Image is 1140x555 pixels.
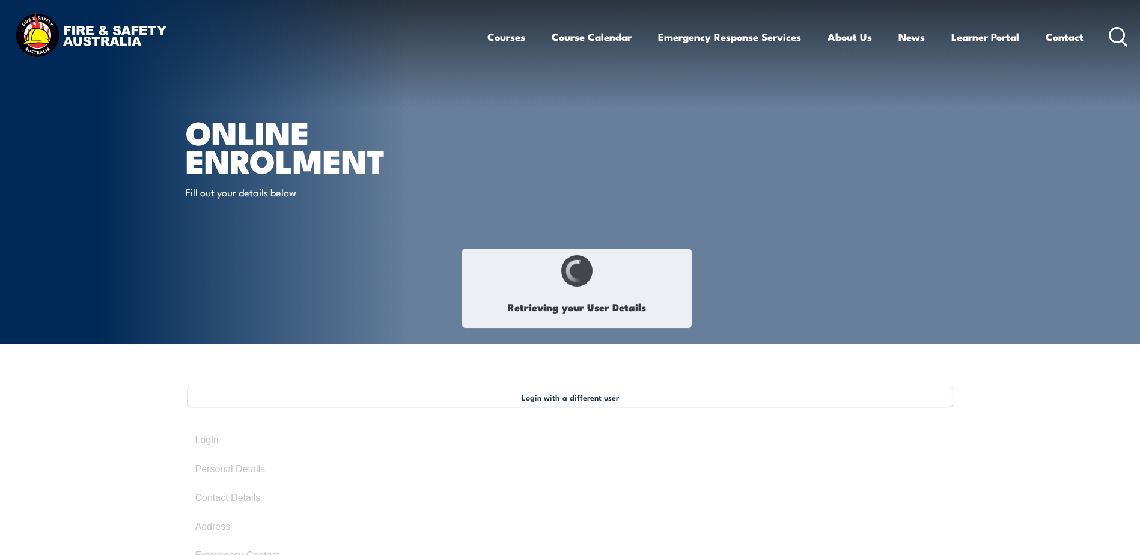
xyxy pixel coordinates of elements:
a: Courses [487,21,525,53]
a: Emergency Response Services [658,21,801,53]
a: News [898,21,925,53]
span: Login with a different user [522,392,619,402]
a: Contact [1046,21,1084,53]
h1: Retrieving your User Details [469,293,685,321]
a: About Us [828,21,872,53]
p: Fill out your details below [186,185,405,199]
a: Learner Portal [951,21,1019,53]
a: Course Calendar [552,21,632,53]
h1: Online Enrolment [186,118,483,174]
